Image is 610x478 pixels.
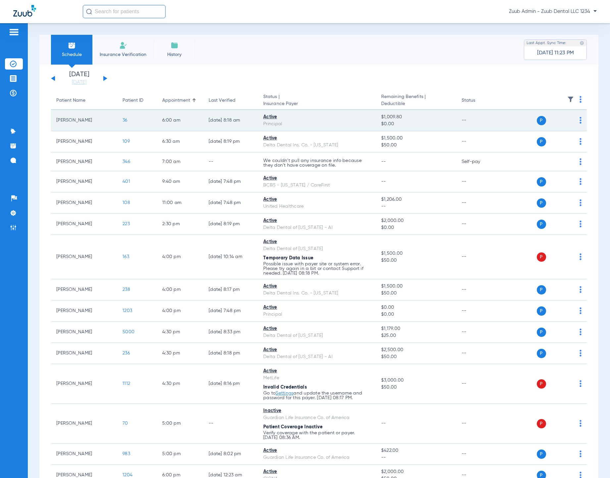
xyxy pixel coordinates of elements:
div: Active [263,239,371,245]
td: [DATE] 8:33 PM [203,322,258,343]
span: 70 [123,421,128,426]
td: -- [456,404,501,444]
div: Guardian Life Insurance Co. of America [263,414,371,421]
div: United Healthcare [263,203,371,210]
td: [PERSON_NAME] [51,110,117,131]
td: 6:30 AM [157,131,203,152]
img: group-dot-blue.svg [580,350,582,356]
div: Appointment [162,97,198,104]
p: Go to and update the username and password for this payer. [DATE] 08:17 PM. [263,391,371,400]
div: Active [263,325,371,332]
span: $1,500.00 [381,135,451,142]
span: $422.00 [381,447,451,454]
td: 4:30 PM [157,364,203,404]
li: [DATE] [59,71,99,86]
span: 163 [123,254,129,259]
span: 983 [123,451,130,456]
span: Schedule [56,51,87,58]
input: Search for patients [83,5,166,18]
td: [PERSON_NAME] [51,404,117,444]
td: -- [456,364,501,404]
span: P [537,116,546,125]
div: Delta Dental of [US_STATE] [263,332,371,339]
td: -- [456,214,501,235]
td: [PERSON_NAME] [51,214,117,235]
span: [DATE] 11:23 PM [537,50,574,56]
span: -- [381,179,386,184]
td: -- [456,235,501,279]
td: [DATE] 8:19 PM [203,214,258,235]
img: filter.svg [567,96,574,103]
div: Delta Dental Ins. Co. - [US_STATE] [263,290,371,297]
span: 401 [123,179,130,184]
td: 4:30 PM [157,322,203,343]
td: [PERSON_NAME] [51,171,117,192]
td: 5:00 PM [157,444,203,465]
td: [DATE] 7:48 PM [203,171,258,192]
span: P [537,137,546,146]
span: P [537,198,546,208]
span: P [537,349,546,358]
td: 9:40 AM [157,171,203,192]
td: 4:00 PM [157,300,203,322]
span: $0.00 [381,224,451,231]
span: 238 [123,287,130,292]
span: Patient Coverage Inactive [263,425,323,429]
span: $1,179.00 [381,325,451,332]
span: 1204 [123,473,132,477]
td: -- [456,279,501,300]
img: group-dot-blue.svg [580,329,582,335]
span: $1,009.80 [381,114,451,121]
span: 236 [123,351,130,355]
span: -- [381,421,386,426]
td: [PERSON_NAME] [51,235,117,279]
div: Principal [263,121,371,128]
span: $0.00 [381,121,451,128]
span: Last Appt. Sync Time: [527,40,566,46]
div: Delta Dental of [US_STATE] - AI [263,353,371,360]
img: group-dot-blue.svg [580,380,582,387]
td: 4:00 PM [157,235,203,279]
span: P [537,379,546,389]
img: group-dot-blue.svg [580,158,582,165]
th: Status [456,91,501,110]
span: 36 [123,118,127,123]
span: $50.00 [381,142,451,149]
iframe: Chat Widget [577,446,610,478]
span: $1,206.00 [381,196,451,203]
span: 5000 [123,330,134,334]
div: Active [263,304,371,311]
div: Patient Name [56,97,112,104]
td: -- [456,300,501,322]
img: group-dot-blue.svg [580,420,582,427]
div: Inactive [263,407,371,414]
span: $2,000.00 [381,468,451,475]
td: [PERSON_NAME] [51,192,117,214]
div: Last Verified [209,97,235,104]
div: Active [263,196,371,203]
td: [DATE] 10:14 AM [203,235,258,279]
span: 109 [123,139,130,144]
img: group-dot-blue.svg [580,138,582,145]
span: $3,000.00 [381,377,451,384]
td: [DATE] 8:18 PM [203,343,258,364]
span: 346 [123,159,130,164]
div: Patient ID [123,97,152,104]
span: $50.00 [381,290,451,297]
td: [PERSON_NAME] [51,131,117,152]
td: [DATE] 8:16 PM [203,364,258,404]
span: $1,500.00 [381,283,451,290]
div: MetLife [263,375,371,382]
span: -- [381,203,451,210]
div: Guardian Life Insurance Co. of America [263,454,371,461]
td: [DATE] 8:02 PM [203,444,258,465]
td: -- [456,171,501,192]
img: last sync help info [580,41,584,45]
img: Schedule [68,41,76,49]
td: [PERSON_NAME] [51,322,117,343]
div: Last Verified [209,97,253,104]
span: $25.00 [381,332,451,339]
div: Active [263,114,371,121]
span: P [537,252,546,262]
span: -- [381,159,386,164]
